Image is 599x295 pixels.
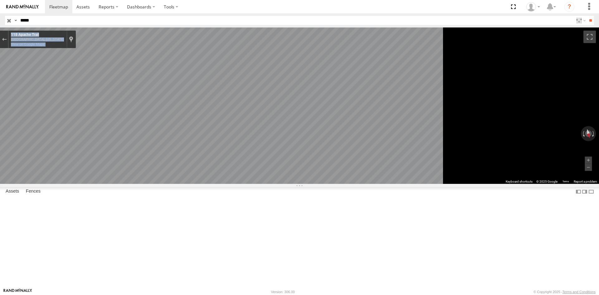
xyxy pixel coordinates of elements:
[562,290,596,294] a: Terms and Conditions
[11,32,64,37] div: 118 Apache Trail
[506,179,533,184] button: Keyboard shortcuts
[583,31,596,43] button: Toggle fullscreen view
[2,187,22,196] label: Assets
[583,125,593,142] button: Reset the view
[574,180,597,183] a: Report a problem
[533,290,596,294] div: © Copyright 2025 -
[585,164,592,171] button: Zoom out
[581,126,585,141] button: Rotate counterclockwise
[585,157,592,164] button: Zoom in
[271,290,295,294] div: Version: 306.00
[592,126,596,141] button: Rotate clockwise
[11,37,64,42] div: [GEOGRAPHIC_DATA], [US_STATE]
[564,2,574,12] i: ?
[13,16,18,25] label: Search Query
[3,289,32,295] a: Visit our Website
[582,187,588,196] label: Dock Summary Table to the Right
[11,42,45,47] a: View on Google Maps
[536,180,558,183] span: © 2025 Google
[573,16,587,25] label: Search Filter Options
[69,36,73,43] a: Show location on map
[6,5,39,9] img: rand-logo.svg
[588,187,594,196] label: Hide Summary Table
[524,2,542,12] div: Andres Calderon
[575,187,582,196] label: Dock Summary Table to the Left
[562,180,569,183] a: Terms (opens in new tab)
[23,187,44,196] label: Fences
